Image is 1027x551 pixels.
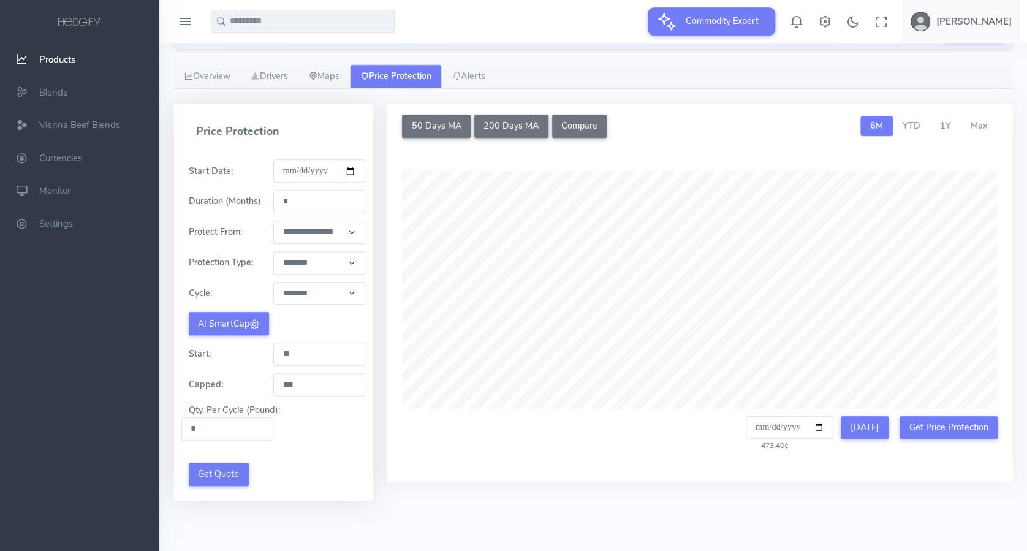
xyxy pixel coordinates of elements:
[442,64,496,89] a: Alerts
[552,115,607,138] button: Compare
[911,12,930,31] img: user-image
[940,120,951,132] span: 1Y
[273,221,365,244] select: Default select example
[39,53,75,66] span: Products
[56,16,104,29] img: logo
[746,441,788,450] span: 473.40¢
[39,119,120,131] span: Vienna Beef Blends
[971,120,988,132] span: Max
[841,416,889,439] button: [DATE]
[181,404,287,417] label: Qty. Per Cycle (Pound):
[350,64,442,89] a: Price Protection
[181,165,240,178] label: Start Date:
[273,282,365,305] select: Default select example
[181,115,365,149] h4: Price Protection
[181,287,219,300] label: Cycle:
[181,256,260,270] label: Protection Type:
[936,17,1012,26] h5: [PERSON_NAME]
[39,185,70,197] span: Monitor
[39,152,82,164] span: Currencies
[474,115,548,138] button: 200 Days MA
[648,7,775,36] button: Commodity Expert
[39,86,67,99] span: Blends
[298,64,350,89] a: Maps
[39,218,73,230] span: Settings
[181,348,218,361] label: Start:
[402,115,471,138] button: 50 Days MA
[746,416,833,439] input: Select a date to view the price
[870,120,883,132] span: 6M
[181,378,230,392] label: Capped:
[241,64,298,89] a: Drivers
[189,312,269,335] button: AI SmartCap
[903,120,920,132] span: YTD
[678,7,766,34] span: Commodity Expert
[181,226,249,239] label: Protect From:
[189,463,249,486] button: Get Quote
[174,64,241,89] a: Overview
[181,195,268,208] label: Duration (Months)
[648,15,775,27] a: Commodity Expert
[900,416,998,439] button: Get Price Protection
